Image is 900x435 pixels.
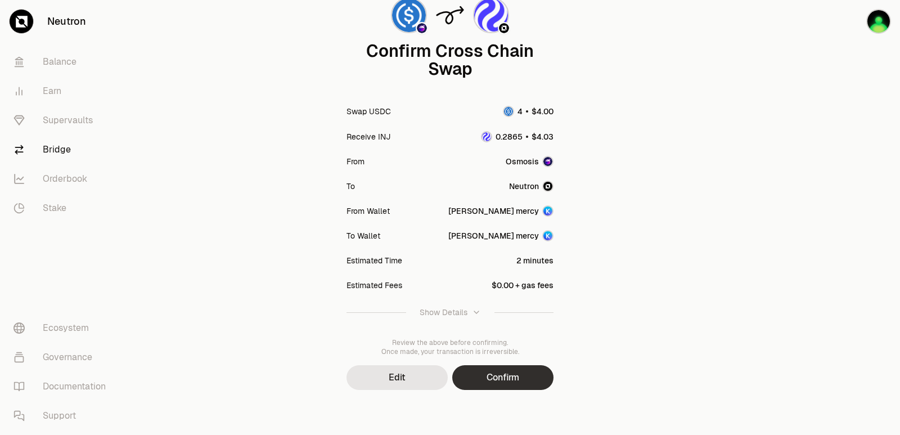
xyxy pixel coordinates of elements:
img: Osmosis Logo [542,156,553,167]
div: Confirm Cross Chain Swap [346,42,553,78]
img: Neutron Logo [542,181,553,192]
img: Account Image [542,230,553,241]
a: Stake [4,194,121,223]
div: Show Details [420,307,467,318]
button: Show Details [346,298,553,327]
a: Governance [4,343,121,372]
div: Swap USDC [346,106,391,117]
span: Neutron [509,181,539,192]
button: Edit [346,365,448,390]
button: [PERSON_NAME] mercy [448,230,553,241]
a: Earn [4,77,121,106]
div: $0.00 + gas fees [492,280,553,291]
div: To Wallet [346,230,380,241]
div: [PERSON_NAME] mercy [448,230,539,241]
button: [PERSON_NAME] mercy [448,205,553,217]
img: Osmosis Logo [417,23,427,33]
img: Neutron Logo [499,23,509,33]
div: To [346,181,355,192]
img: USDC Logo [504,107,513,116]
a: Support [4,401,121,430]
img: INJ Logo [482,132,491,141]
a: Bridge [4,135,121,164]
img: Account Image [542,205,553,217]
button: Confirm [452,365,553,390]
div: From [346,156,364,167]
a: Supervaults [4,106,121,135]
a: Ecosystem [4,313,121,343]
div: Estimated Fees [346,280,402,291]
div: Receive INJ [346,131,390,142]
div: From Wallet [346,205,390,217]
div: Estimated Time [346,255,402,266]
span: Osmosis [506,156,539,167]
div: Review the above before confirming. Once made, your transaction is irreversible. [346,338,553,356]
div: [PERSON_NAME] mercy [448,205,539,217]
img: sandy mercy [866,9,891,34]
a: Documentation [4,372,121,401]
div: 2 minutes [516,255,553,266]
a: Balance [4,47,121,77]
a: Orderbook [4,164,121,194]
